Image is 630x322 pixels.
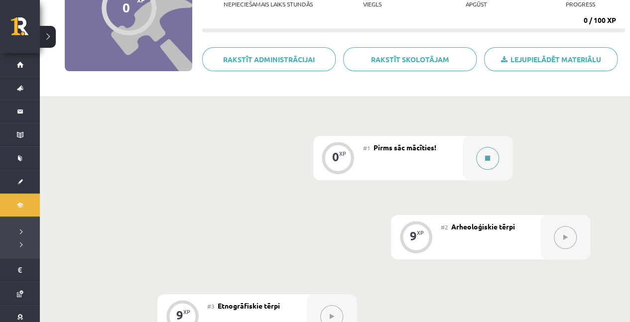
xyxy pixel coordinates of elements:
[207,302,215,310] span: #3
[363,0,381,7] p: Viegls
[484,47,618,71] a: Lejupielādēt materiālu
[363,144,371,152] span: #1
[183,309,190,315] div: XP
[11,17,40,42] a: Rīgas 1. Tālmācības vidusskola
[451,222,515,231] span: Arheoloģiskie tērpi
[339,151,346,156] div: XP
[417,230,424,235] div: XP
[224,0,313,7] p: Nepieciešamais laiks stundās
[441,223,448,231] span: #2
[176,311,183,320] div: 9
[566,0,595,7] p: progress
[202,47,336,71] a: Rakstīt administrācijai
[374,143,436,152] span: Pirms sāc mācīties!
[332,152,339,161] div: 0
[410,231,417,240] div: 9
[466,0,487,7] p: apgūst
[218,301,280,310] span: Etnogrāfiskie tērpi
[343,47,477,71] a: Rakstīt skolotājam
